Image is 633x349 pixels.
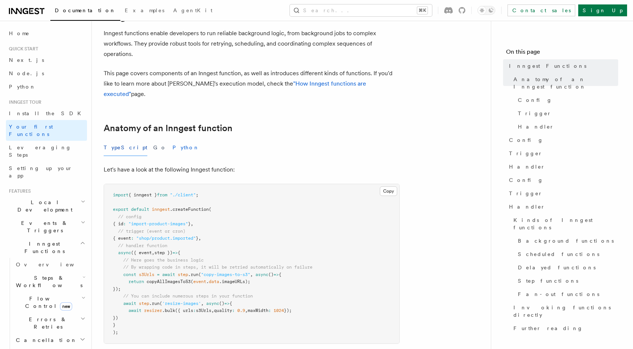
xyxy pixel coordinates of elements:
button: Flow Controlnew [13,292,87,313]
button: Local Development [6,196,87,216]
span: // You can include numerous steps in your function [123,293,253,299]
a: Examples [120,2,169,20]
span: step [178,272,188,277]
span: Examples [125,7,164,13]
span: Kinds of Inngest functions [513,216,618,231]
span: Further reading [513,325,583,332]
a: Scheduled functions [515,247,618,261]
a: Your first Functions [6,120,87,141]
span: "./client" [170,192,196,197]
span: : [123,221,126,226]
span: Features [6,188,31,194]
span: Flow Control [13,295,81,310]
a: Invoking functions directly [510,301,618,322]
span: return [128,279,144,284]
span: ({ event [131,250,152,255]
span: Delayed functions [518,264,596,271]
a: Node.js [6,67,87,80]
span: inngest [152,207,170,212]
span: import [113,192,128,197]
a: Setting up your app [6,162,87,182]
span: .run [149,301,160,306]
a: AgentKit [169,2,217,20]
button: Search...⌘K [290,4,432,16]
span: Local Development [6,199,81,213]
a: Next.js [6,53,87,67]
span: () [219,301,224,306]
span: "import-product-images" [128,221,188,226]
span: => [173,250,178,255]
span: "copy-images-to-s3" [201,272,250,277]
span: }) [113,315,118,320]
button: Python [173,139,200,156]
span: 0.9 [237,308,245,313]
span: Cancellation [13,336,77,344]
span: await [123,301,136,306]
span: Install the SDK [9,110,86,116]
span: step [139,301,149,306]
span: // config [118,214,141,219]
span: Inngest tour [6,99,41,105]
span: , [245,308,248,313]
span: ( [209,207,211,212]
a: Trigger [506,147,618,160]
span: }); [113,286,121,292]
span: = [157,272,160,277]
span: copyAllImagesToS3 [147,279,191,284]
a: Documentation [50,2,120,21]
span: { id [113,221,123,226]
span: Trigger [518,110,552,117]
span: .run [188,272,198,277]
a: Handler [506,160,618,173]
span: AgentKit [173,7,212,13]
span: { [279,272,281,277]
span: , [201,301,204,306]
span: .imageURLs); [219,279,250,284]
span: const [123,272,136,277]
span: Events & Triggers [6,219,81,234]
a: Handler [506,200,618,213]
span: ( [191,279,193,284]
span: Node.js [9,70,44,76]
span: Invoking functions directly [513,304,618,319]
span: default [131,207,149,212]
a: Python [6,80,87,93]
button: Events & Triggers [6,216,87,237]
span: : [131,236,134,241]
button: Inngest Functions [6,237,87,258]
span: Handler [518,123,554,130]
span: Home [9,30,30,37]
span: : [268,308,271,313]
p: Inngest functions enable developers to run reliable background logic, from background jobs to com... [104,28,400,59]
span: => [224,301,230,306]
span: Config [509,176,543,184]
a: Trigger [506,187,618,200]
span: 1024 [274,308,284,313]
span: // By wrapping code in steps, it will be retried automatically on failure [123,265,312,270]
span: Background functions [518,237,614,245]
span: ( [160,301,162,306]
span: { inngest } [128,192,157,197]
kbd: ⌘K [417,7,428,14]
span: 'resize-images' [162,301,201,306]
span: Config [518,96,552,104]
span: Steps & Workflows [13,274,83,289]
span: "shop/product.imported" [136,236,196,241]
span: export [113,207,128,212]
span: } [113,322,115,328]
span: Trigger [509,190,543,197]
button: Go [153,139,167,156]
span: { [178,250,180,255]
a: Kinds of Inngest functions [510,213,618,234]
button: Copy [380,186,397,196]
a: Anatomy of an Inngest function [104,123,232,133]
span: , [191,221,193,226]
span: Fan-out functions [518,290,599,298]
button: Toggle dark mode [478,6,495,15]
span: Next.js [9,57,44,63]
span: from [157,192,167,197]
a: Config [515,93,618,107]
button: Errors & Retries [13,313,87,333]
span: // handler function [118,243,167,248]
span: s3Urls [139,272,154,277]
